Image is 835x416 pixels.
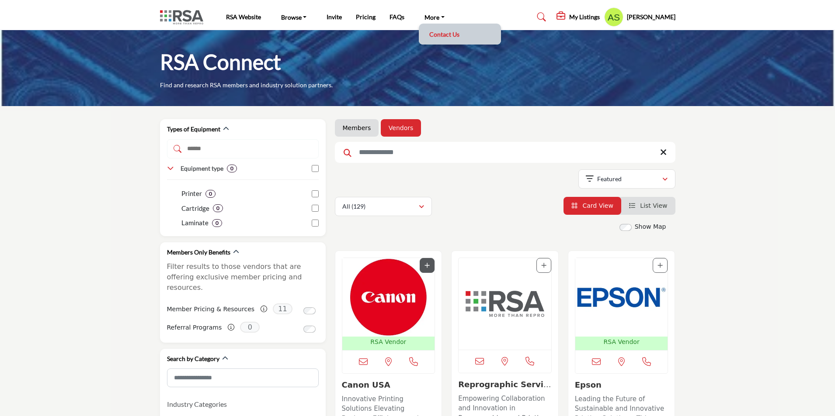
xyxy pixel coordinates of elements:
input: Search Demographic Category [167,139,319,158]
h3: Equipment type : Equipment type [181,164,223,173]
h2: Search by Category [167,354,219,363]
span: 0 [240,322,260,333]
div: My Listings [557,12,600,22]
a: Search [529,10,552,24]
input: Search Category [167,368,319,387]
a: Add To List [541,262,546,269]
img: Epson [575,258,668,337]
p: All (129) [342,202,365,211]
img: Canon USA [342,258,435,337]
input: Search Keyword [335,142,675,163]
li: Card View [564,197,621,215]
h5: My Listings [569,13,600,21]
p: Find and research RSA members and industry solution partners. [160,81,333,89]
p: Filter results to those vendors that are offering exclusive member pricing and resources. [167,261,319,293]
a: Open Listing in new tab [459,258,551,350]
a: Add To List [658,262,663,269]
p: Cartridge: Cartridge [181,203,209,213]
label: Show Map [635,222,666,231]
img: Reprographic Services Association (RSA) [459,258,551,350]
li: List View [621,197,675,215]
button: Show hide supplier dropdown [604,7,623,27]
img: Site Logo [160,10,208,24]
a: RSA Website [226,13,261,21]
a: View List [629,202,668,209]
a: Open Listing in new tab [342,258,435,350]
div: 0 Results For Equipment type [227,165,237,172]
span: Card View [582,202,613,209]
div: 0 Results For Cartridge [213,204,223,212]
label: Referral Programs [167,320,222,335]
b: 0 [216,220,219,226]
button: Industry Categories [167,399,227,409]
p: RSA Vendor [370,337,406,347]
p: Laminate: Laminate [181,218,209,228]
input: Printer checkbox [312,190,319,197]
a: Reprographic Service... [458,380,551,399]
b: 0 [230,165,233,172]
a: Members [343,124,371,132]
a: View Card [571,202,613,209]
span: List View [640,202,667,209]
h1: RSA Connect [160,48,281,76]
a: Add To List [424,262,430,269]
a: Contact Us [423,28,497,40]
h3: Reprographic Services Association (RSA) [458,380,552,389]
input: Switch to Member Pricing & Resources [303,307,316,314]
label: Member Pricing & Resources [167,302,255,317]
a: Browse [275,11,313,23]
b: 0 [209,191,212,197]
p: RSA Vendor [604,337,640,347]
input: Switch to Referral Programs [303,326,316,333]
h3: Epson [575,380,668,390]
input: Laminate checkbox [312,220,319,227]
p: Featured [597,175,622,183]
a: More [418,11,451,23]
div: 0 Results For Laminate [212,219,222,227]
h3: Canon USA [342,380,435,390]
button: Featured [578,169,675,189]
a: Invite [327,13,342,21]
a: Epson [575,380,602,389]
button: All (129) [335,197,432,216]
a: Canon USA [342,380,390,389]
p: Printer: Printer [181,189,202,199]
a: Pricing [356,13,376,21]
b: 0 [216,205,219,211]
input: Equipment type checkbox [312,165,319,172]
div: 0 Results For Printer [205,190,216,198]
span: 11 [273,303,292,314]
a: FAQs [390,13,404,21]
h5: [PERSON_NAME] [627,13,675,21]
a: Vendors [389,124,413,132]
h2: Types of Equipment [167,125,220,134]
input: Cartridge checkbox [312,205,319,212]
h2: Members Only Benefits [167,248,230,257]
a: Open Listing in new tab [575,258,668,350]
